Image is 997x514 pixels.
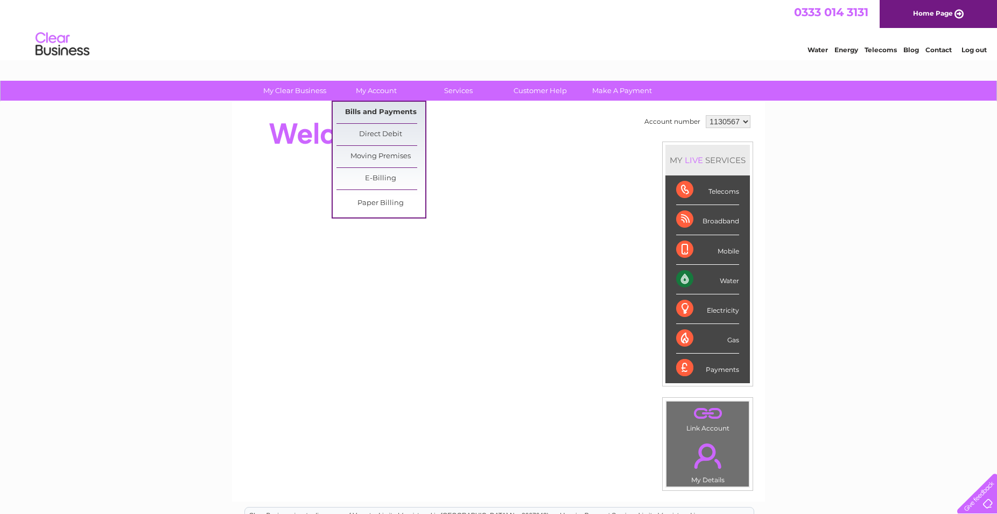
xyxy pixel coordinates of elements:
[669,404,746,423] a: .
[336,102,425,123] a: Bills and Payments
[642,112,703,131] td: Account number
[834,46,858,54] a: Energy
[961,46,987,54] a: Log out
[336,146,425,167] a: Moving Premises
[865,46,897,54] a: Telecoms
[683,155,705,165] div: LIVE
[336,193,425,214] a: Paper Billing
[250,81,339,101] a: My Clear Business
[666,401,749,435] td: Link Account
[676,294,739,324] div: Electricity
[676,205,739,235] div: Broadband
[35,28,90,61] img: logo.png
[245,6,754,52] div: Clear Business is a trading name of Verastar Limited (registered in [GEOGRAPHIC_DATA] No. 3667643...
[669,437,746,475] a: .
[336,124,425,145] a: Direct Debit
[903,46,919,54] a: Blog
[414,81,503,101] a: Services
[665,145,750,175] div: MY SERVICES
[336,168,425,189] a: E-Billing
[332,81,421,101] a: My Account
[676,175,739,205] div: Telecoms
[578,81,666,101] a: Make A Payment
[676,265,739,294] div: Water
[666,434,749,487] td: My Details
[794,5,868,19] a: 0333 014 3131
[676,235,739,265] div: Mobile
[676,354,739,383] div: Payments
[925,46,952,54] a: Contact
[808,46,828,54] a: Water
[496,81,585,101] a: Customer Help
[676,324,739,354] div: Gas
